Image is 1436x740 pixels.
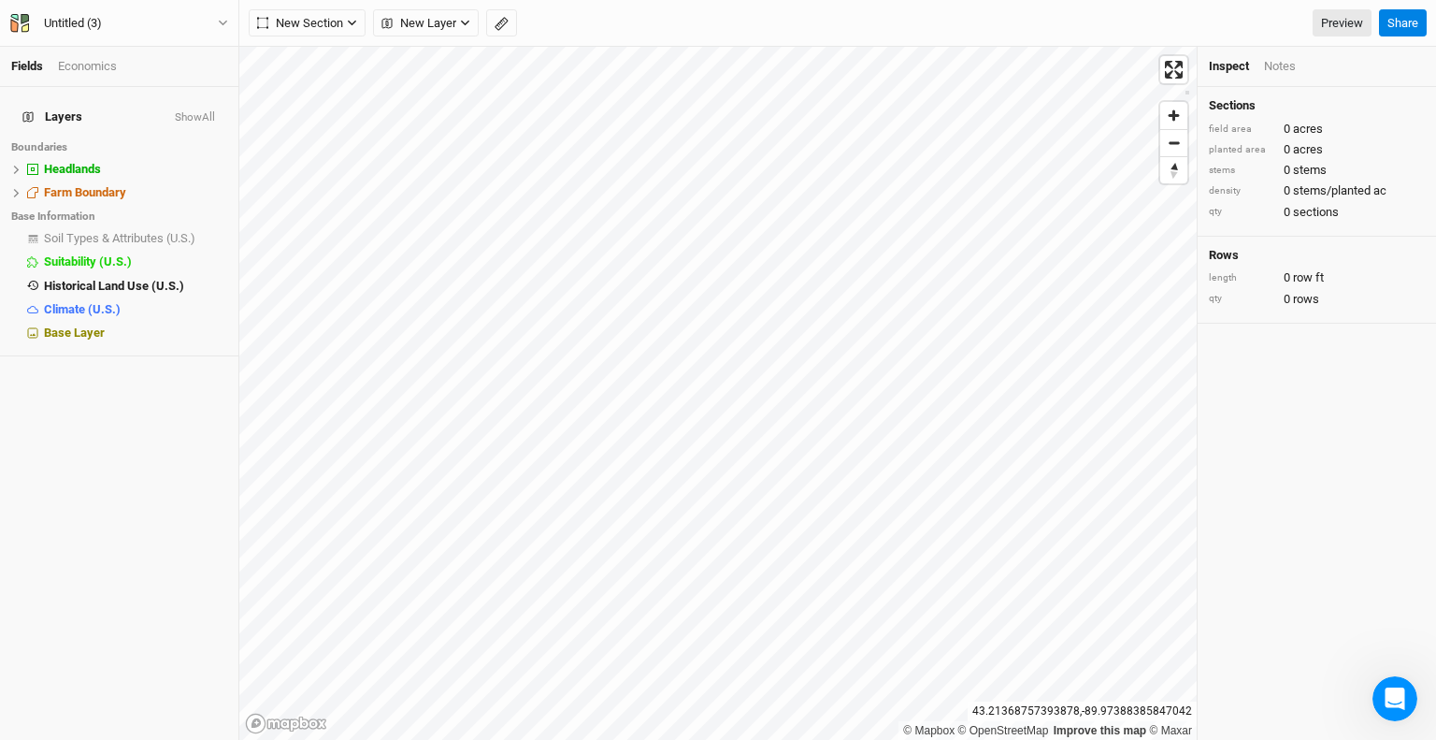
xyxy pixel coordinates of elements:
div: field area [1209,123,1274,137]
div: 0 [1209,162,1425,179]
div: 0 [1209,291,1425,308]
div: 43.21368757393878 , -89.97388385847042 [968,702,1197,721]
div: planted area [1209,143,1274,157]
div: qty [1209,205,1274,219]
div: Untitled (3) [44,14,102,33]
a: Maxar [1149,724,1192,737]
span: Farm Boundary [44,185,126,199]
div: stems [1209,164,1274,178]
div: Base Layer [44,326,227,341]
div: 0 [1209,269,1425,286]
span: sections [1293,204,1339,221]
div: length [1209,271,1274,285]
button: Enter fullscreen [1160,56,1187,83]
div: qty [1209,292,1274,306]
div: density [1209,184,1274,198]
div: Farm Boundary [44,185,227,200]
div: Inspect [1209,58,1249,75]
h4: Rows [1209,248,1425,263]
button: Shortcut: M [486,9,517,37]
span: stems/planted ac [1293,182,1386,199]
span: Reset bearing to north [1158,155,1189,185]
h4: Sections [1209,98,1425,113]
button: Zoom in [1160,102,1187,129]
div: 0 [1209,204,1425,221]
button: New Section [249,9,366,37]
a: Mapbox [903,724,955,737]
a: Improve this map [1054,724,1146,737]
div: Climate (U.S.) [44,302,227,317]
span: New Section [257,14,343,33]
span: rows [1293,291,1319,308]
a: Mapbox logo [245,713,327,734]
span: Climate (U.S.) [44,302,121,316]
span: Layers [22,109,82,124]
span: Base Layer [44,326,105,340]
span: acres [1293,121,1323,138]
a: Preview [1313,9,1371,37]
div: Suitability (U.S.) [44,254,227,269]
div: 0 [1209,182,1425,199]
div: 0 [1209,141,1425,158]
span: Historical Land Use (U.S.) [44,279,184,293]
span: stems [1293,162,1327,179]
a: OpenStreetMap [958,724,1049,737]
span: row ft [1293,269,1324,286]
button: ShowAll [174,111,216,124]
span: Headlands [44,162,101,176]
button: Untitled (3) [9,13,229,34]
div: Headlands [44,162,227,177]
span: New Layer [381,14,456,33]
iframe: Intercom live chat [1372,676,1417,721]
span: acres [1293,141,1323,158]
div: Historical Land Use (U.S.) [44,279,227,294]
button: New Layer [373,9,479,37]
button: Zoom out [1160,129,1187,156]
div: Notes [1264,58,1296,75]
div: Economics [58,58,117,75]
span: Zoom out [1160,130,1187,156]
div: Soil Types & Attributes (U.S.) [44,231,227,246]
div: 0 [1209,121,1425,138]
span: Soil Types & Attributes (U.S.) [44,231,195,245]
canvas: Map [239,47,1197,740]
button: Share [1379,9,1427,37]
span: Suitability (U.S.) [44,254,132,268]
button: Reset bearing to north [1160,156,1187,183]
a: Fields [11,59,43,73]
